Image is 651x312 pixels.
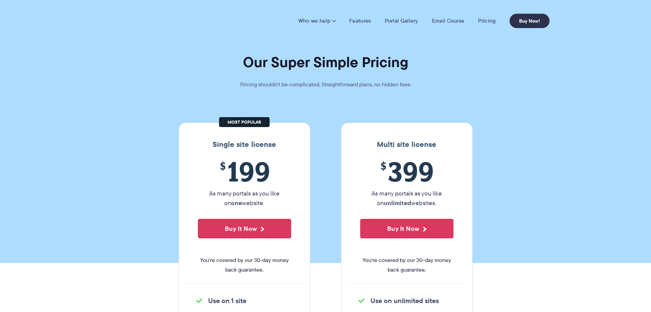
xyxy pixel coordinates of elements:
p: As many portals as you like on website. [198,189,291,208]
a: Who we help [298,17,336,24]
a: Portal Gallery [385,17,418,24]
strong: Use on unlimited sites [370,296,439,306]
h3: Single site license [186,140,303,149]
strong: unlimited [384,198,411,208]
p: Pricing shouldn't be complicated. Straightforward plans, no hidden fees. [223,80,428,89]
strong: one [231,198,242,208]
button: Buy It Now [198,219,291,238]
span: 399 [360,156,453,187]
a: Features [349,17,371,24]
span: 199 [198,156,291,187]
strong: Use on 1 site [208,296,246,306]
p: As many portals as you like on websites. [360,189,453,208]
a: Buy Now! [510,14,550,28]
span: You're covered by our 30-day money back guarantee. [198,255,291,275]
a: Pricing [478,17,496,24]
h3: Multi site license [348,140,465,149]
span: You're covered by our 30-day money back guarantee. [360,255,453,275]
button: Buy It Now [360,219,453,238]
a: Email Course [432,17,465,24]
